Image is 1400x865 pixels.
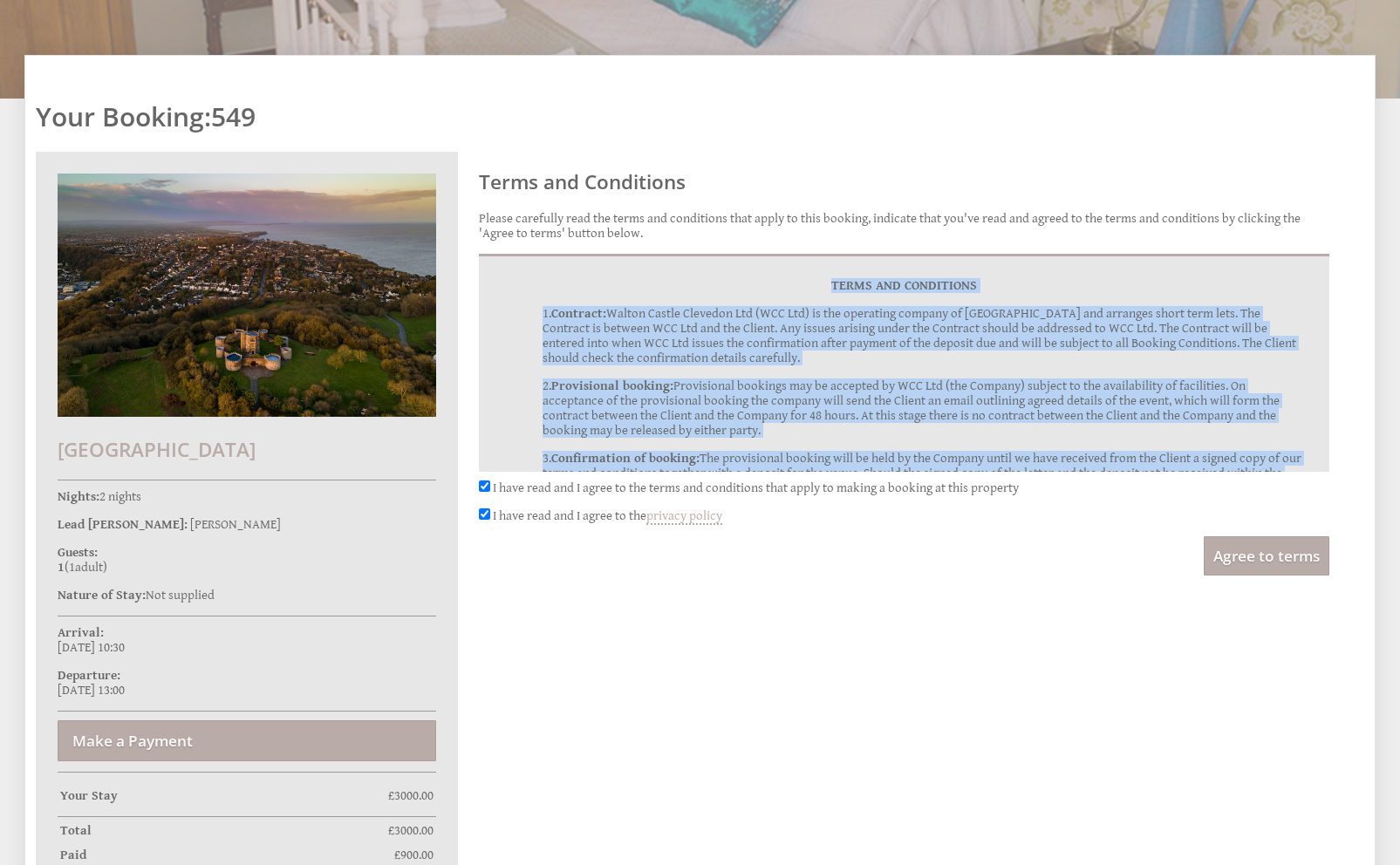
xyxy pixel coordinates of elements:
[58,588,436,603] p: Not supplied
[831,278,977,293] strong: TERMS AND CONDITIONS
[400,848,434,862] span: 900.00
[58,625,436,655] p: [DATE] 10:30
[1213,546,1320,566] span: Agree to terms
[36,99,211,134] a: Your Booking:
[58,405,436,464] a: [GEOGRAPHIC_DATA]
[551,378,673,393] strong: Provisional booking:
[58,560,107,575] span: ( )
[58,588,146,603] strong: Nature of Stay:
[58,517,188,532] strong: Lead [PERSON_NAME]:
[493,480,1019,495] label: I have read and I agree to the terms and conditions that apply to making a booking at this property
[543,378,1308,438] p: 2. Provisional bookings may be accepted by WCC Ltd (the Company) subject to the availability of f...
[394,848,434,862] span: £
[58,560,65,575] strong: 1
[58,625,104,640] strong: Arrival:
[394,788,434,803] span: 3000.00
[69,560,103,575] span: adult
[58,668,120,683] strong: Departure:
[394,823,434,838] span: 3000.00
[69,560,75,575] span: 1
[58,720,436,761] a: Make a Payment
[543,451,1308,510] p: 3. The provisional booking will be held by the Company until we have received from the Client a s...
[543,306,1308,365] p: 1. Walton Castle Clevedon Ltd (WCC Ltd) is the operating company of [GEOGRAPHIC_DATA] and arrange...
[36,99,1343,134] h1: 549
[58,545,98,560] strong: Guests:
[60,788,388,803] strong: Your Stay
[551,306,606,321] strong: Contract:
[551,451,700,466] strong: Confirmation of booking:
[388,823,434,838] span: £
[60,823,388,838] strong: Total
[58,668,436,698] p: [DATE] 13:00
[479,168,1329,195] h2: Terms and Conditions
[190,517,281,532] span: [PERSON_NAME]
[58,489,436,504] p: 2 nights
[479,211,1329,241] p: Please carefully read the terms and conditions that apply to this booking, indicate that you've r...
[493,508,722,523] label: I have read and I agree to the
[1204,536,1329,576] button: Agree to terms
[58,436,436,463] h2: [GEOGRAPHIC_DATA]
[58,174,436,417] img: An image of 'Walton Castle'
[58,489,99,504] strong: Nights:
[388,788,434,803] span: £
[646,508,722,525] a: privacy policy
[60,848,394,862] strong: Paid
